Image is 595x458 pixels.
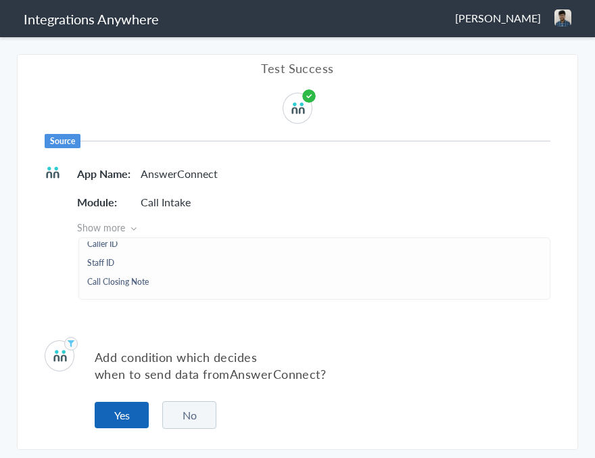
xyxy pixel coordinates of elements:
p: AnswerConnect [141,166,218,181]
img: profile-pic.jpeg [554,9,571,26]
h5: Staff ID [87,258,114,269]
button: Yes [95,402,149,428]
span: Show more [77,221,550,234]
h4: Test Success [45,60,550,76]
span: [PERSON_NAME] [455,10,541,26]
p: Add condition which decides when to send data from ? [95,348,550,382]
button: No [162,401,216,429]
h5: Module [77,194,138,210]
span: AnswerConnect [230,365,320,382]
img: answerconnect-logo.svg [45,164,61,181]
img: answerconnect-logo.svg [290,100,306,116]
h6: Source [45,134,80,148]
p: Call Intake [141,194,191,210]
h5: App Name [77,166,138,181]
h5: Call Closing Note [87,277,149,288]
h5: Caller ID [87,239,118,250]
h1: Integrations Anywhere [24,9,159,28]
img: answerconnect-logo.svg [52,348,68,364]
